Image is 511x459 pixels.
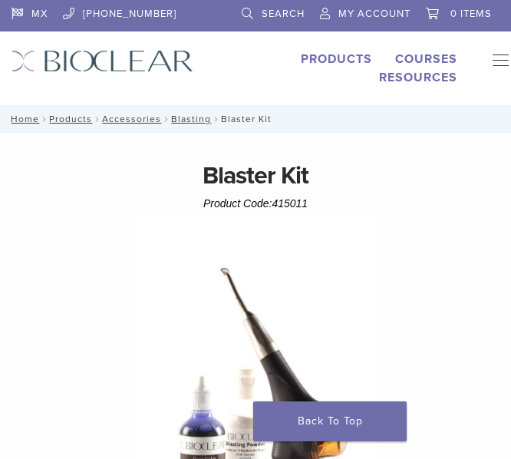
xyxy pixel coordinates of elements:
a: Products [301,51,372,67]
h1: Blaster Kit [12,157,499,194]
span: Product Code: [203,197,308,210]
span: / [161,115,171,123]
a: Courses [395,51,457,67]
img: Bioclear [12,50,193,72]
span: 415011 [272,197,308,210]
span: / [92,115,102,123]
a: Resources [379,70,457,85]
nav: Primary Navigation [480,50,500,78]
span: 0 items [450,8,492,20]
a: Blasting [171,114,211,124]
span: My Account [338,8,410,20]
span: Search [262,8,305,20]
a: Products [49,114,92,124]
span: / [39,115,49,123]
a: Back To Top [253,401,407,441]
a: Accessories [102,114,161,124]
span: / [211,115,221,123]
a: Home [6,114,39,124]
